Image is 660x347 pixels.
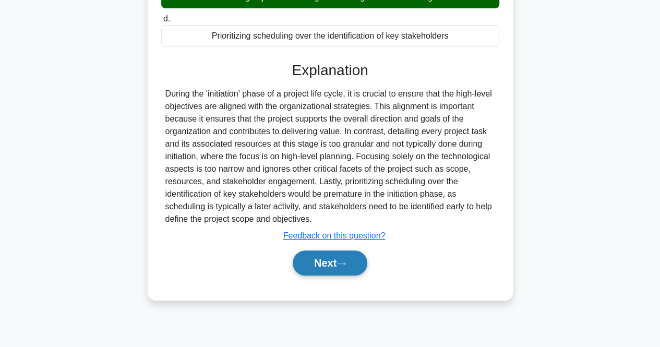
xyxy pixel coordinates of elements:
span: d. [163,14,170,23]
a: Feedback on this question? [283,231,386,240]
button: Next [293,250,367,276]
h3: Explanation [167,62,493,79]
div: Prioritizing scheduling over the identification of key stakeholders [161,25,499,47]
div: During the 'initiation' phase of a project life cycle, it is crucial to ensure that the high-leve... [165,88,495,225]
